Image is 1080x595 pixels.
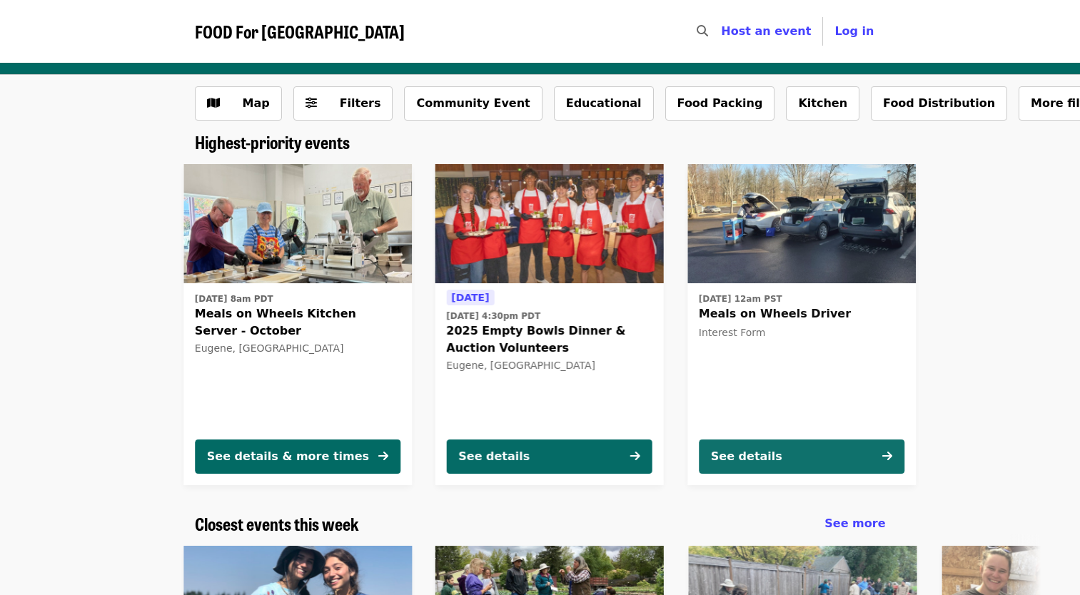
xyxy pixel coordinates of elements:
[699,305,904,322] span: Meals on Wheels Driver
[195,19,405,44] span: FOOD For [GEOGRAPHIC_DATA]
[786,86,859,121] button: Kitchen
[630,449,640,463] i: arrow-right icon
[404,86,542,121] button: Community Event
[446,360,652,372] div: Eugene, [GEOGRAPHIC_DATA]
[306,96,317,110] i: sliders-h icon
[687,164,916,284] img: Meals on Wheels Driver organized by FOOD For Lane County
[243,96,270,110] span: Map
[823,17,885,46] button: Log in
[871,86,1007,121] button: Food Distribution
[195,439,400,474] button: See details & more times
[834,24,874,38] span: Log in
[340,96,381,110] span: Filters
[378,449,388,463] i: arrow-right icon
[446,310,540,322] time: [DATE] 4:30pm PDT
[183,164,412,485] a: See details for "Meals on Wheels Kitchen Server - October"
[699,327,766,338] span: Interest Form
[195,514,359,534] a: Closest events this week
[183,164,412,284] img: Meals on Wheels Kitchen Server - October organized by FOOD For Lane County
[195,86,282,121] button: Show map view
[207,448,369,465] div: See details & more times
[446,439,652,474] button: See details
[195,511,359,536] span: Closest events this week
[699,293,782,305] time: [DATE] 12am PST
[824,515,885,532] a: See more
[697,24,708,38] i: search icon
[293,86,393,121] button: Filters (0 selected)
[195,293,273,305] time: [DATE] 8am PDT
[195,342,400,355] div: Eugene, [GEOGRAPHIC_DATA]
[717,14,728,49] input: Search
[446,322,652,357] span: 2025 Empty Bowls Dinner & Auction Volunteers
[554,86,654,121] button: Educational
[195,21,405,42] a: FOOD For [GEOGRAPHIC_DATA]
[195,129,350,154] span: Highest-priority events
[687,164,916,485] a: See details for "Meals on Wheels Driver"
[711,448,782,465] div: See details
[721,24,811,38] a: Host an event
[882,449,892,463] i: arrow-right icon
[183,132,897,153] div: Highest-priority events
[824,517,885,530] span: See more
[183,514,897,534] div: Closest events this week
[195,305,400,340] span: Meals on Wheels Kitchen Server - October
[451,292,489,303] span: [DATE]
[435,164,663,284] img: 2025 Empty Bowls Dinner & Auction Volunteers organized by FOOD For Lane County
[665,86,775,121] button: Food Packing
[458,448,530,465] div: See details
[699,439,904,474] button: See details
[195,132,350,153] a: Highest-priority events
[207,96,220,110] i: map icon
[435,164,663,485] a: See details for "2025 Empty Bowls Dinner & Auction Volunteers"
